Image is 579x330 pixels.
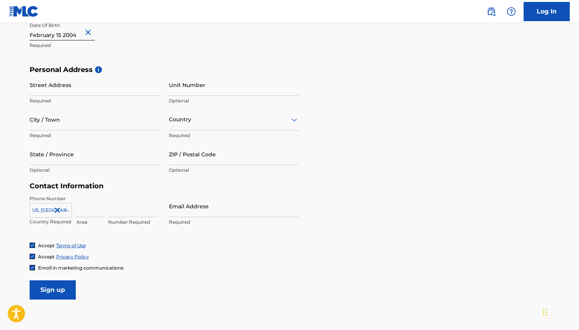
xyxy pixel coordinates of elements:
[77,219,103,226] p: Area
[30,218,72,225] p: Country Required
[38,243,55,248] span: Accept
[484,4,499,19] a: Public Search
[524,2,570,21] a: Log In
[30,167,160,174] p: Optional
[56,243,86,248] a: Terms of Use
[487,7,496,16] img: search
[541,293,579,330] iframe: Chat Widget
[169,97,299,104] p: Optional
[38,265,123,271] span: Enroll in marketing communications
[504,4,519,19] div: Help
[30,265,35,270] img: checkbox
[95,66,102,73] span: i
[83,21,95,44] button: Close
[108,219,158,226] p: Number Required
[169,219,299,226] p: Required
[30,243,35,248] img: checkbox
[507,7,516,16] img: help
[30,42,160,49] p: Required
[9,6,39,17] img: MLC Logo
[543,301,547,324] div: Drag
[38,254,55,260] span: Accept
[56,254,89,260] a: Privacy Policy
[30,97,160,104] p: Required
[169,167,299,174] p: Optional
[30,132,160,139] p: Required
[169,132,299,139] p: Required
[30,65,550,74] h5: Personal Address
[30,254,35,259] img: checkbox
[30,182,299,191] h5: Contact Information
[30,280,76,300] input: Sign up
